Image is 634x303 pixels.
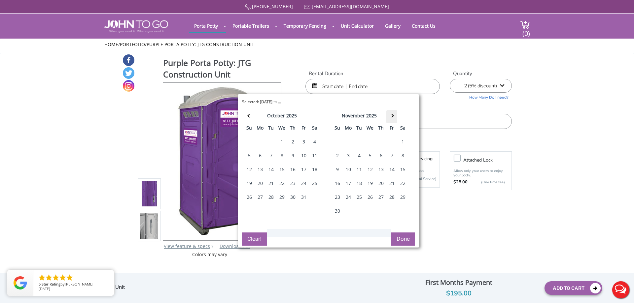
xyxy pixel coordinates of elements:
div: 19 [365,177,375,190]
div: 20 [376,177,386,190]
a: Gallery [380,19,405,32]
label: Rental Duration [305,70,440,77]
button: Clear! [242,232,267,246]
span: to [273,99,277,105]
div: 18 [354,177,365,190]
th: tu [354,123,365,135]
div: 31 [299,191,309,204]
img: Review Rating [14,276,27,289]
div: 28 [387,191,397,204]
div: 14 [387,163,397,176]
th: su [244,123,255,135]
div: 29 [277,191,287,204]
div: 15 [398,163,408,176]
span: [PERSON_NAME] [65,282,93,287]
li:  [38,274,46,282]
th: we [365,123,375,135]
div: 12 [244,163,255,176]
div: 12 [365,163,375,176]
li:  [45,274,53,282]
th: we [276,123,287,135]
span: 5 [39,282,41,287]
div: First Months Payment [378,277,540,288]
a: Download Pdf [220,243,250,249]
h1: Purple Porta Potty: JTG Construction Unit [163,57,282,82]
h3: Attached lock [463,156,515,164]
div: 22 [398,177,408,190]
div: 14 [266,163,276,176]
div: 21 [266,177,276,190]
a: Contact Us [407,19,440,32]
img: Product [140,116,158,271]
input: Start date | End date [305,79,440,94]
th: su [332,123,343,135]
th: sa [397,123,408,135]
div: 30 [288,191,298,204]
div: 1 [398,135,408,148]
div: 13 [255,163,265,176]
div: 7 [387,149,397,162]
th: th [287,123,298,135]
div: 9 [332,163,343,176]
div: 10 [299,149,309,162]
div: 29 [398,191,408,204]
a: Temporary Fencing [279,19,331,32]
th: mo [343,123,354,135]
div: 27 [255,191,265,204]
a: Facebook [123,54,134,66]
img: Product [172,83,272,238]
img: Mail [304,5,310,9]
div: 26 [244,191,255,204]
div: 26 [365,191,375,204]
a: Portfolio [120,41,145,47]
span: (0) [522,24,530,38]
div: 2 [332,149,343,162]
div: 3 [299,135,309,148]
div: 19 [244,177,255,190]
span: Star Rating [42,282,60,287]
div: 24 [299,177,309,190]
div: 25 [309,177,320,190]
a: Home [104,41,118,47]
div: 2025 [286,111,297,120]
img: right arrow icon [211,245,213,248]
img: JOHN to go [104,20,168,33]
div: 15 [277,163,287,176]
div: 11 [354,163,365,176]
div: 16 [288,163,298,176]
th: fr [298,123,309,135]
div: 4 [309,135,320,148]
a: Portable Trailers [228,19,274,32]
div: 2025 [366,111,377,120]
div: 8 [277,149,287,162]
div: 11 [309,149,320,162]
div: 16 [332,177,343,190]
a: Unit Calculator [336,19,379,32]
a: Purple Porta Potty: JTG Construction Unit [147,41,254,47]
div: 30 [332,204,343,218]
div: 6 [376,149,386,162]
div: 17 [299,163,309,176]
img: Call [245,4,251,10]
b: ... [278,99,281,105]
span: [DATE] [39,286,50,291]
div: 4 [354,149,365,162]
th: fr [386,123,397,135]
div: 13 [376,163,386,176]
b: [DATE] [260,99,272,105]
button: Done [391,232,415,246]
p: Allow only your users to enjoy your potty. [453,169,508,177]
span: Selected: [242,99,259,105]
div: 5 [365,149,375,162]
div: 23 [332,191,343,204]
div: 23 [288,177,298,190]
div: Colors may vary [138,251,282,258]
ul: / / [104,41,530,48]
div: 27 [376,191,386,204]
th: sa [309,123,320,135]
a: How Many Do I need? [450,93,512,100]
li:  [59,274,67,282]
th: th [375,123,386,135]
div: 17 [343,177,354,190]
th: tu [265,123,276,135]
